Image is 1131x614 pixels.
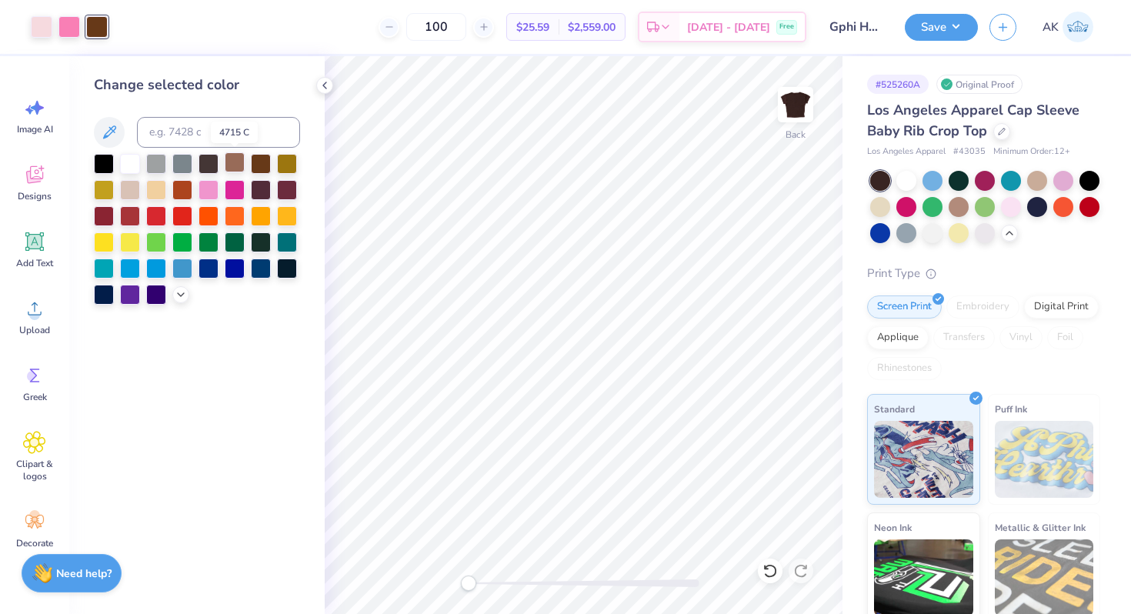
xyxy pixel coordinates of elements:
img: Standard [874,421,973,498]
span: Neon Ink [874,519,912,536]
div: Vinyl [999,326,1043,349]
input: – – [406,13,466,41]
span: Decorate [16,537,53,549]
span: [DATE] - [DATE] [687,19,770,35]
input: e.g. 7428 c [137,117,300,148]
div: # 525260A [867,75,929,94]
button: Save [905,14,978,41]
span: Los Angeles Apparel Cap Sleeve Baby Rib Crop Top [867,101,1079,140]
div: Screen Print [867,295,942,319]
span: Free [779,22,794,32]
span: Add Text [16,257,53,269]
span: $25.59 [516,19,549,35]
span: Designs [18,190,52,202]
a: AK [1036,12,1100,42]
div: Foil [1047,326,1083,349]
img: Puff Ink [995,421,1094,498]
span: Standard [874,401,915,417]
div: Digital Print [1024,295,1099,319]
input: Untitled Design [818,12,893,42]
div: Accessibility label [461,576,476,591]
span: # 43035 [953,145,986,159]
span: Upload [19,324,50,336]
span: Los Angeles Apparel [867,145,946,159]
div: Rhinestones [867,357,942,380]
span: Image AI [17,123,53,135]
div: Original Proof [936,75,1023,94]
div: Transfers [933,326,995,349]
img: Back [780,89,811,120]
span: Puff Ink [995,401,1027,417]
span: Clipart & logos [9,458,60,482]
span: $2,559.00 [568,19,616,35]
span: Greek [23,391,47,403]
span: Metallic & Glitter Ink [995,519,1086,536]
div: Embroidery [946,295,1019,319]
span: Minimum Order: 12 + [993,145,1070,159]
strong: Need help? [56,566,112,581]
div: 4715 C [211,122,258,143]
span: AK [1043,18,1059,36]
div: Print Type [867,265,1100,282]
img: Alicia Kim [1063,12,1093,42]
div: Change selected color [94,75,300,95]
div: Applique [867,326,929,349]
div: Back [786,128,806,142]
